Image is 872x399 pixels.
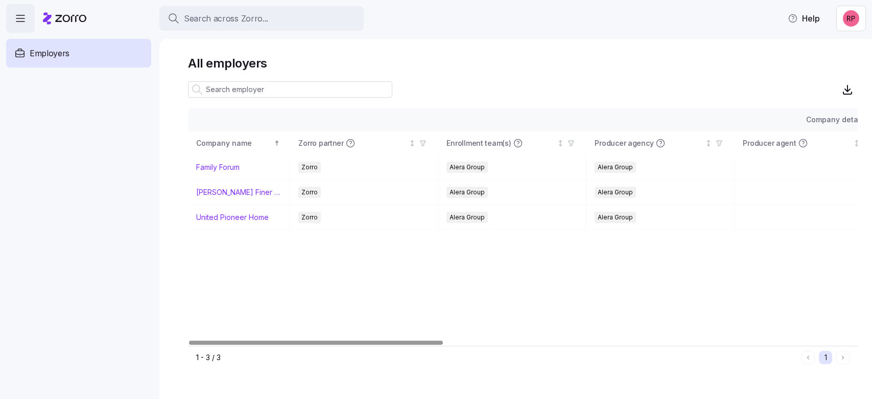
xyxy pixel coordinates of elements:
span: Enrollment team(s) [446,138,511,148]
th: Zorro partnerNot sorted [290,131,438,155]
a: [PERSON_NAME] Finer Meats [196,187,281,197]
span: Zorro [301,187,318,198]
button: Search across Zorro... [159,6,364,31]
img: eedd38507f2e98b8446e6c4bda047efc [843,10,859,27]
span: Alera Group [598,187,633,198]
a: Employers [6,39,151,68]
th: Enrollment team(s)Not sorted [438,131,586,155]
button: Help [780,8,828,29]
button: 1 [819,351,832,364]
div: Company name [196,138,272,149]
button: Previous page [802,351,815,364]
span: Alera Group [598,212,633,223]
a: United Pioneer Home [196,212,269,223]
span: Producer agency [595,138,653,148]
th: Company nameSorted ascending [188,131,290,155]
div: Not sorted [853,140,860,147]
button: Next page [836,351,850,364]
span: Alera Group [450,212,485,223]
span: Search across Zorro... [184,12,268,25]
span: Zorro [301,162,318,173]
div: Not sorted [557,140,564,147]
div: Not sorted [705,140,712,147]
span: Employers [30,47,69,60]
a: Family Forum [196,162,240,172]
span: Zorro partner [298,138,343,148]
span: Help [788,12,820,25]
span: Alera Group [450,187,485,198]
span: Alera Group [598,162,633,173]
th: Producer agencyNot sorted [586,131,735,155]
span: Alera Group [450,162,485,173]
span: Producer agent [743,138,796,148]
span: Zorro [301,212,318,223]
div: Sorted ascending [273,140,280,147]
input: Search employer [188,81,392,98]
div: 1 - 3 / 3 [196,352,797,363]
div: Not sorted [409,140,416,147]
h1: All employers [188,55,858,71]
